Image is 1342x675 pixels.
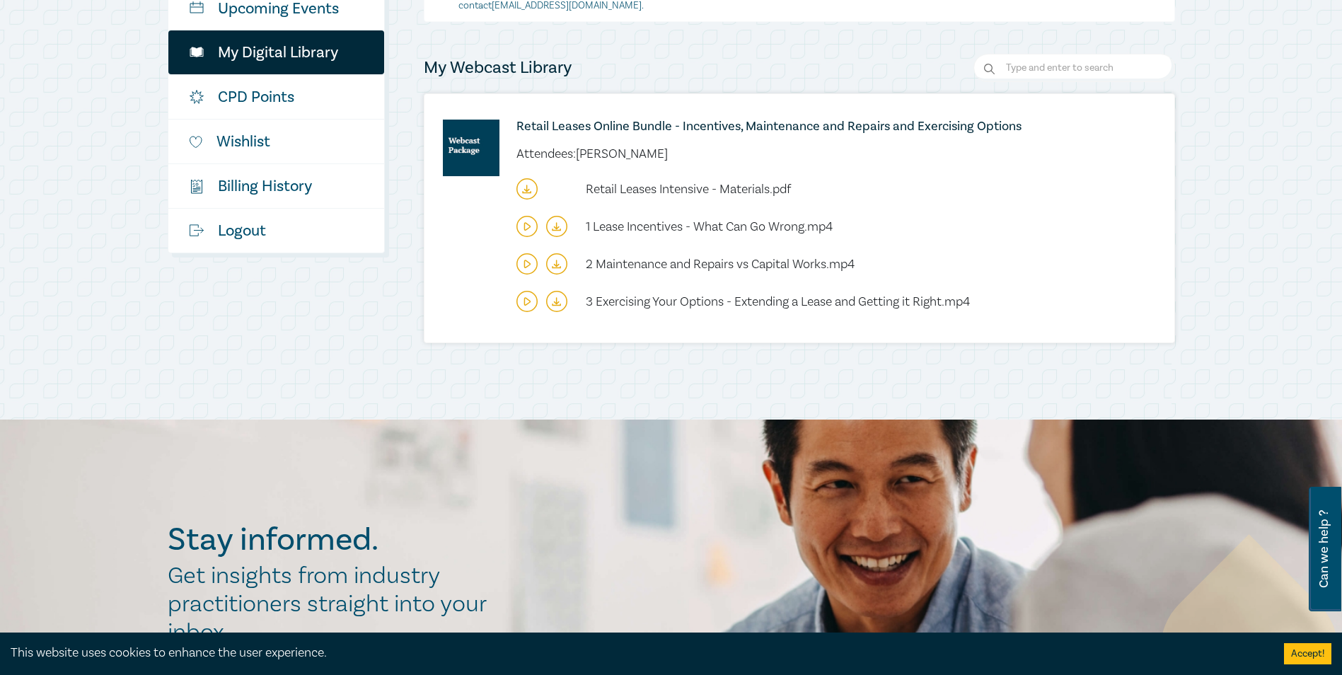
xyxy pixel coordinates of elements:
[1317,495,1331,603] span: Can we help ?
[516,120,1089,134] a: Retail Leases Online Bundle - Incentives, Maintenance and Repairs and Exercising Options
[586,296,970,308] a: 3 Exercising Your Options - Extending a Lease and Getting it Right.mp4
[168,521,502,558] h2: Stay informed.
[586,181,791,197] span: Retail Leases Intensive - Materials.pdf
[586,219,833,235] span: 1 Lease Incentives - What Can Go Wrong.mp4
[11,644,1263,662] div: This website uses cookies to enhance the user experience.
[1284,643,1331,664] button: Accept cookies
[168,120,384,163] a: Wishlist
[168,75,384,119] a: CPD Points
[168,164,384,208] a: $Billing History
[586,183,791,195] a: Retail Leases Intensive - Materials.pdf
[168,209,384,253] a: Logout
[443,120,499,176] img: online-intensive-(to-download)
[586,256,855,272] span: 2 Maintenance and Repairs vs Capital Works.mp4
[192,182,195,188] tspan: $
[516,148,668,160] li: Attendees: [PERSON_NAME]
[168,562,502,647] h2: Get insights from industry practitioners straight into your inbox.
[168,30,384,74] a: My Digital Library
[424,57,572,79] h4: My Webcast Library
[586,221,833,233] a: 1 Lease Incentives - What Can Go Wrong.mp4
[586,294,970,310] span: 3 Exercising Your Options - Extending a Lease and Getting it Right.mp4
[586,258,855,270] a: 2 Maintenance and Repairs vs Capital Works.mp4
[973,54,1175,82] input: Search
